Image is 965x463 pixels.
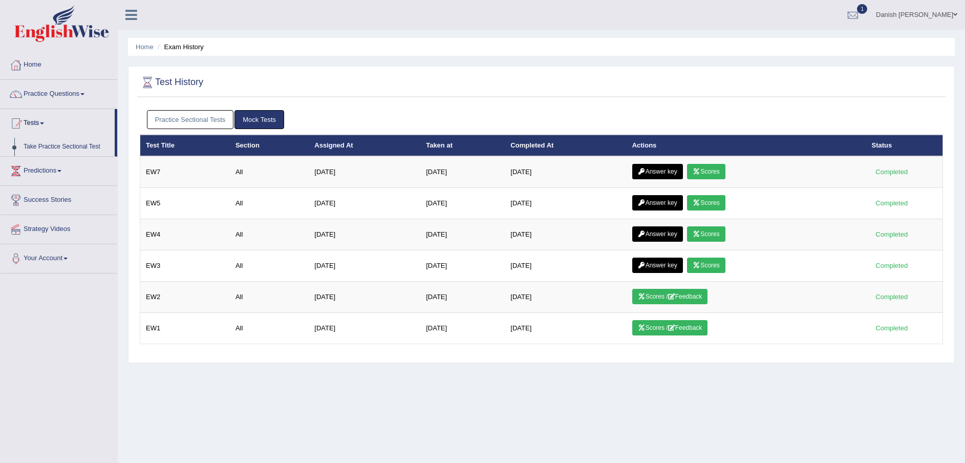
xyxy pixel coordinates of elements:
[234,110,284,129] a: Mock Tests
[140,75,203,90] h2: Test History
[632,320,708,335] a: Scores /Feedback
[140,188,230,219] td: EW5
[872,229,912,240] div: Completed
[420,282,505,313] td: [DATE]
[632,258,683,273] a: Answer key
[420,250,505,282] td: [DATE]
[505,135,626,156] th: Completed At
[866,135,943,156] th: Status
[230,313,309,344] td: All
[632,164,683,179] a: Answer key
[1,109,115,135] a: Tests
[230,188,309,219] td: All
[687,226,725,242] a: Scores
[136,43,154,51] a: Home
[147,110,234,129] a: Practice Sectional Tests
[505,188,626,219] td: [DATE]
[1,186,117,212] a: Success Stories
[230,135,309,156] th: Section
[140,156,230,188] td: EW7
[140,135,230,156] th: Test Title
[19,138,115,156] a: Take Practice Sectional Test
[420,135,505,156] th: Taken at
[230,156,309,188] td: All
[632,226,683,242] a: Answer key
[505,219,626,250] td: [DATE]
[420,219,505,250] td: [DATE]
[1,215,117,241] a: Strategy Videos
[230,219,309,250] td: All
[19,156,115,175] a: Take Mock Test
[309,282,420,313] td: [DATE]
[872,166,912,177] div: Completed
[420,313,505,344] td: [DATE]
[309,188,420,219] td: [DATE]
[230,250,309,282] td: All
[1,51,117,76] a: Home
[140,313,230,344] td: EW1
[420,188,505,219] td: [DATE]
[872,291,912,302] div: Completed
[505,250,626,282] td: [DATE]
[309,156,420,188] td: [DATE]
[155,42,204,52] li: Exam History
[687,164,725,179] a: Scores
[140,219,230,250] td: EW4
[505,313,626,344] td: [DATE]
[632,195,683,211] a: Answer key
[872,198,912,208] div: Completed
[872,260,912,271] div: Completed
[140,250,230,282] td: EW3
[687,258,725,273] a: Scores
[309,219,420,250] td: [DATE]
[857,4,867,14] span: 1
[309,250,420,282] td: [DATE]
[632,289,708,304] a: Scores /Feedback
[687,195,725,211] a: Scores
[309,135,420,156] th: Assigned At
[309,313,420,344] td: [DATE]
[140,282,230,313] td: EW2
[627,135,866,156] th: Actions
[420,156,505,188] td: [DATE]
[872,323,912,333] div: Completed
[1,244,117,270] a: Your Account
[230,282,309,313] td: All
[1,157,117,182] a: Predictions
[505,282,626,313] td: [DATE]
[1,80,117,106] a: Practice Questions
[505,156,626,188] td: [DATE]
